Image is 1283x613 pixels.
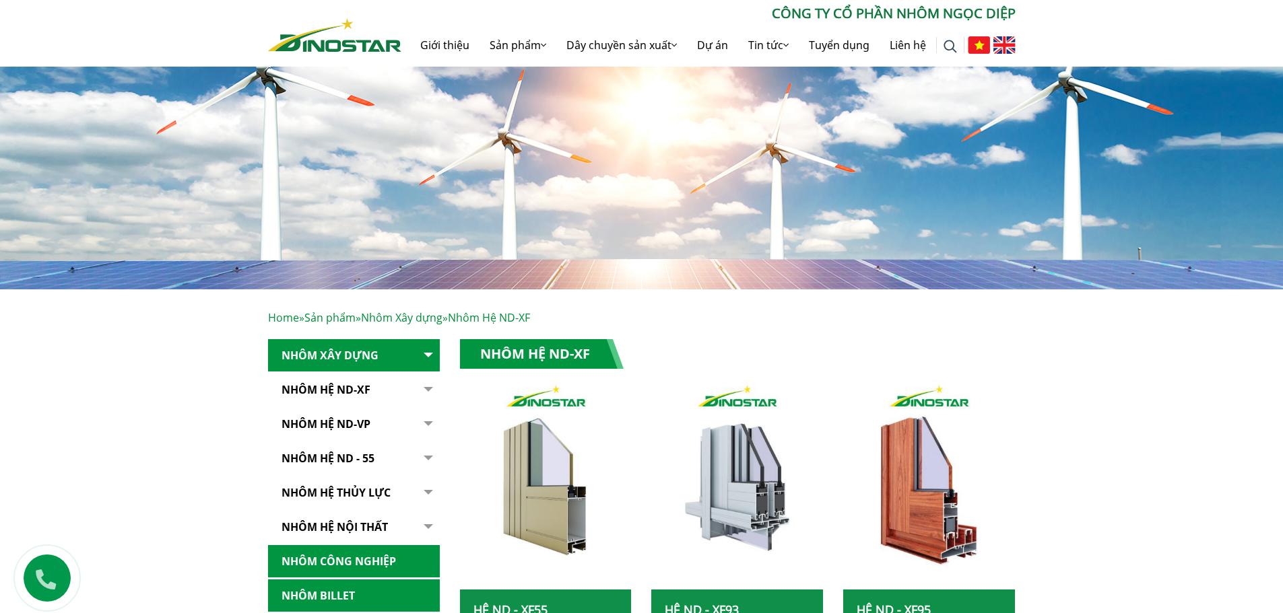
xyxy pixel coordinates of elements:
a: Nhôm Hệ ND-VP [268,408,440,441]
img: search [944,40,957,53]
h1: Nhôm Hệ ND-XF [460,339,624,369]
a: Nhôm Xây dựng [268,339,440,372]
a: Giới thiệu [410,24,480,67]
a: nhom xay dung [460,380,632,589]
a: Sản phẩm [304,310,356,325]
img: nhom xay dung [651,380,823,589]
a: Nhôm Xây dựng [361,310,442,325]
a: Tuyển dụng [799,24,880,67]
span: Nhôm Hệ ND-XF [448,310,530,325]
a: Nhôm Hệ ND-XF [268,373,440,406]
a: Home [268,310,299,325]
img: English [993,36,1016,54]
a: Nhôm hệ nội thất [268,511,440,544]
p: CÔNG TY CỔ PHẦN NHÔM NGỌC DIỆP [401,3,1016,24]
a: NHÔM HỆ ND - 55 [268,442,440,475]
a: Sản phẩm [480,24,556,67]
img: nhom xay dung [843,380,1015,589]
span: » » » [268,310,530,325]
a: Nhôm Billet [268,579,440,612]
img: Tiếng Việt [968,36,990,54]
a: Nhôm hệ thủy lực [268,476,440,509]
a: Dây chuyền sản xuất [556,24,687,67]
a: Liên hệ [880,24,936,67]
a: Nhôm Công nghiệp [268,545,440,578]
a: Dự án [687,24,738,67]
a: Tin tức [738,24,799,67]
img: nhom xay dung [459,380,631,589]
img: Nhôm Dinostar [268,18,401,52]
